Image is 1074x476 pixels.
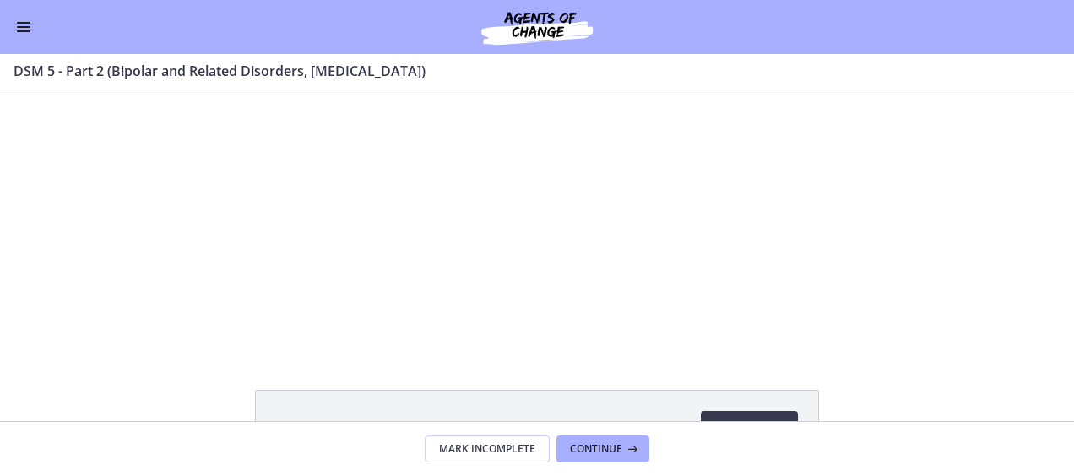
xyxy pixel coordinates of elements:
h3: DSM 5 - Part 2 (Bipolar and Related Disorders, [MEDICAL_DATA]) [14,61,1040,81]
img: Agents of Change [436,7,638,47]
button: Mark Incomplete [425,435,550,462]
button: Enable menu [14,17,34,37]
span: 3-DSM5-Bipolar and Related Disorders [276,418,523,438]
button: Continue [556,435,649,462]
a: Download [701,411,798,445]
span: Continue [570,442,622,456]
span: Mark Incomplete [439,442,535,456]
span: Download [714,418,784,438]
